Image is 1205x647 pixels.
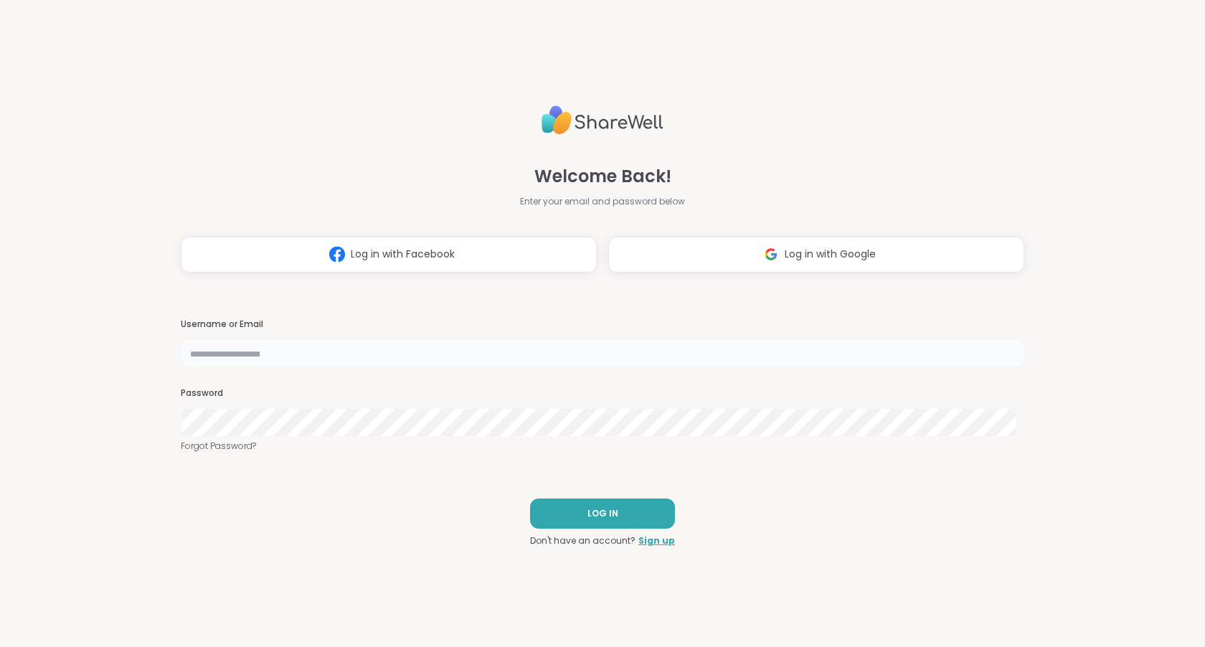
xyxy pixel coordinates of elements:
[638,534,675,547] a: Sign up
[542,100,663,141] img: ShareWell Logo
[181,318,1024,331] h3: Username or Email
[323,241,351,268] img: ShareWell Logomark
[785,247,876,262] span: Log in with Google
[181,387,1024,400] h3: Password
[757,241,785,268] img: ShareWell Logomark
[587,507,618,520] span: LOG IN
[520,195,685,208] span: Enter your email and password below
[530,534,635,547] span: Don't have an account?
[181,440,1024,453] a: Forgot Password?
[530,499,675,529] button: LOG IN
[608,237,1024,273] button: Log in with Google
[534,164,671,189] span: Welcome Back!
[181,237,597,273] button: Log in with Facebook
[351,247,455,262] span: Log in with Facebook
